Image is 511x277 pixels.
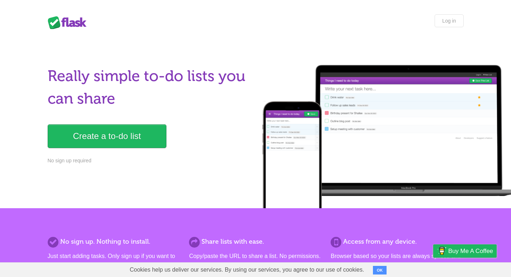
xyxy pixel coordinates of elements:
[435,14,463,27] a: Log in
[48,124,166,148] a: Create a to-do list
[331,237,463,247] h2: Access from any device.
[189,252,322,269] p: Copy/paste the URL to share a list. No permissions. No formal invites. It's that simple.
[123,263,372,277] span: Cookies help us deliver our services. By using our services, you agree to our use of cookies.
[48,252,180,269] p: Just start adding tasks. Only sign up if you want to save more than one list.
[437,245,446,257] img: Buy me a coffee
[48,157,251,164] p: No sign up required
[48,237,180,247] h2: No sign up. Nothing to install.
[189,237,322,247] h2: Share lists with ease.
[373,266,387,274] button: OK
[448,245,493,257] span: Buy me a coffee
[331,252,463,269] p: Browser based so your lists are always synced and you can access them from anywhere.
[433,244,497,258] a: Buy me a coffee
[48,65,251,110] h1: Really simple to-do lists you can share
[48,16,91,29] div: Flask Lists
